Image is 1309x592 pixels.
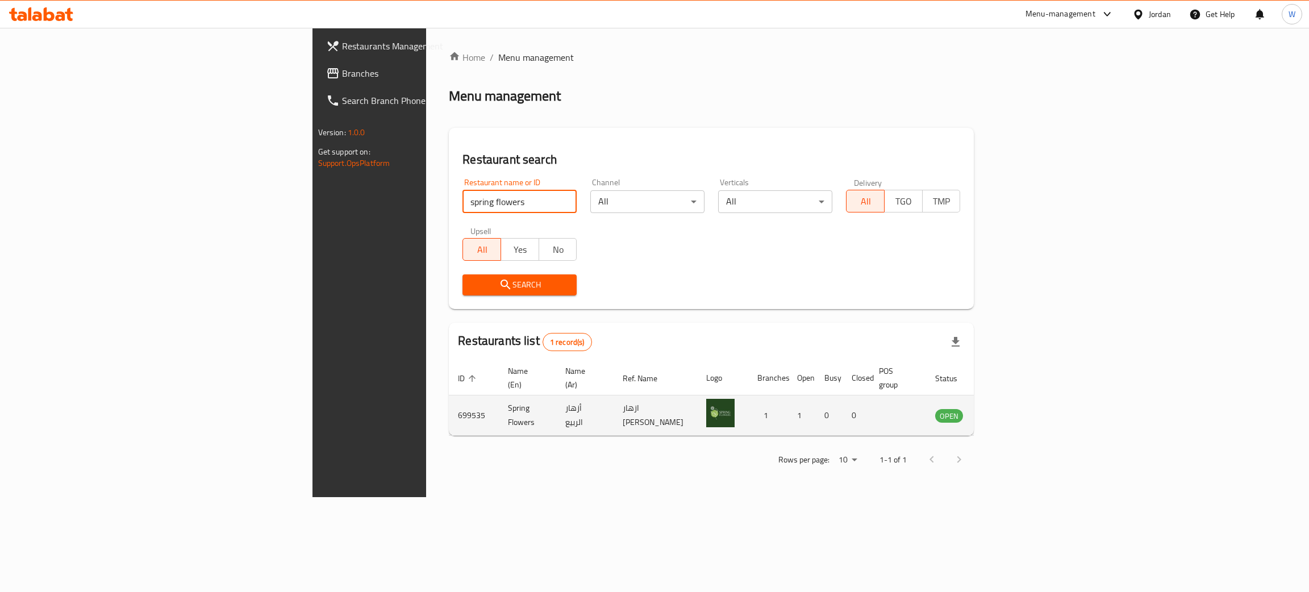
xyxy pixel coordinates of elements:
[815,395,843,436] td: 0
[623,372,672,385] span: Ref. Name
[942,328,969,356] div: Export file
[449,51,974,64] nav: breadcrumb
[706,399,735,427] img: Spring Flowers
[470,227,491,235] label: Upsell
[348,125,365,140] span: 1.0.0
[788,361,815,395] th: Open
[458,372,480,385] span: ID
[935,410,963,423] span: OPEN
[501,238,539,261] button: Yes
[342,66,522,80] span: Branches
[543,333,592,351] div: Total records count
[879,453,907,467] p: 1-1 of 1
[889,193,918,210] span: TGO
[544,241,573,258] span: No
[472,278,568,292] span: Search
[748,361,788,395] th: Branches
[317,87,531,114] a: Search Branch Phone
[458,332,591,351] h2: Restaurants list
[342,39,522,53] span: Restaurants Management
[748,395,788,436] td: 1
[614,395,697,436] td: ازهار [PERSON_NAME]
[843,395,870,436] td: 0
[342,94,522,107] span: Search Branch Phone
[884,190,923,212] button: TGO
[462,190,577,213] input: Search for restaurant name or ID..
[506,241,535,258] span: Yes
[879,364,912,391] span: POS group
[843,361,870,395] th: Closed
[1289,8,1295,20] span: W
[778,453,829,467] p: Rows per page:
[462,274,577,295] button: Search
[1025,7,1095,21] div: Menu-management
[317,32,531,60] a: Restaurants Management
[851,193,880,210] span: All
[846,190,885,212] button: All
[556,395,614,436] td: أزهار الربيع
[927,193,956,210] span: TMP
[543,337,591,348] span: 1 record(s)
[508,364,543,391] span: Name (En)
[788,395,815,436] td: 1
[498,51,574,64] span: Menu management
[922,190,961,212] button: TMP
[565,364,600,391] span: Name (Ar)
[718,190,832,213] div: All
[590,190,704,213] div: All
[318,144,370,159] span: Get support on:
[1149,8,1171,20] div: Jordan
[468,241,497,258] span: All
[834,452,861,469] div: Rows per page:
[697,361,748,395] th: Logo
[318,156,390,170] a: Support.OpsPlatform
[317,60,531,87] a: Branches
[854,178,882,186] label: Delivery
[449,361,1025,436] table: enhanced table
[462,151,960,168] h2: Restaurant search
[539,238,577,261] button: No
[318,125,346,140] span: Version:
[462,238,501,261] button: All
[935,372,972,385] span: Status
[815,361,843,395] th: Busy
